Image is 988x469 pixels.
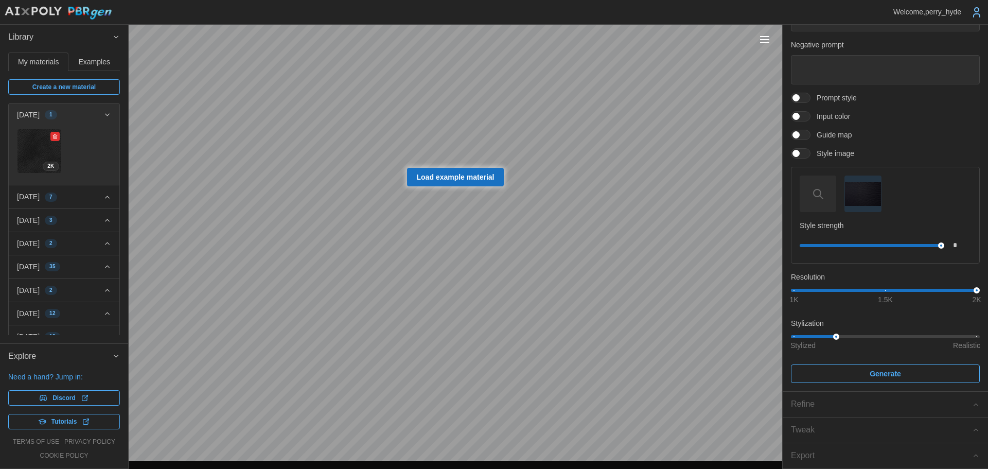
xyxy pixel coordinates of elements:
[40,451,88,460] a: cookie policy
[791,318,980,328] p: Stylization
[8,344,112,369] span: Explore
[64,438,115,446] a: privacy policy
[9,126,119,185] div: [DATE]1
[9,302,119,325] button: [DATE]12
[47,162,54,170] span: 2 K
[8,25,112,50] span: Library
[791,364,980,383] button: Generate
[783,418,988,443] button: Tweak
[18,58,59,65] span: My materials
[8,414,120,429] a: Tutorials
[49,193,52,201] span: 7
[17,129,61,173] img: h0KIzRaBGHdLWbBnCYSq
[17,192,40,202] p: [DATE]
[791,272,980,282] p: Resolution
[757,32,772,47] button: Toggle viewport controls
[9,232,119,255] button: [DATE]2
[17,129,62,173] a: h0KIzRaBGHdLWbBnCYSq2K
[17,238,40,249] p: [DATE]
[52,391,76,405] span: Discord
[49,309,56,318] span: 12
[893,7,961,17] p: Welcome, perry_hyde
[810,148,854,159] span: Style image
[810,111,850,121] span: Input color
[49,111,52,119] span: 1
[791,443,972,468] span: Export
[9,255,119,278] button: [DATE]35
[8,79,120,95] a: Create a new material
[9,279,119,302] button: [DATE]2
[791,40,980,50] p: Negative prompt
[844,176,881,212] button: Style image
[49,286,52,294] span: 2
[79,58,110,65] span: Examples
[49,239,52,248] span: 2
[791,398,972,411] div: Refine
[9,325,119,348] button: [DATE]19
[8,390,120,406] a: Discord
[407,168,504,186] a: Load example material
[17,215,40,225] p: [DATE]
[17,308,40,319] p: [DATE]
[417,168,495,186] span: Load example material
[791,418,972,443] span: Tweak
[783,392,988,417] button: Refine
[845,182,880,206] img: Style image
[17,262,40,272] p: [DATE]
[13,438,59,446] a: terms of use
[17,285,40,296] p: [DATE]
[17,332,40,342] p: [DATE]
[4,6,112,20] img: AIxPoly PBRgen
[49,263,56,271] span: 35
[49,216,52,224] span: 3
[17,110,40,120] p: [DATE]
[32,80,96,94] span: Create a new material
[51,414,77,429] span: Tutorials
[783,443,988,468] button: Export
[9,103,119,126] button: [DATE]1
[49,333,56,341] span: 19
[810,93,857,103] span: Prompt style
[8,372,120,382] p: Need a hand? Jump in:
[9,209,119,232] button: [DATE]3
[9,185,119,208] button: [DATE]7
[810,130,852,140] span: Guide map
[800,220,971,231] p: Style strength
[870,365,901,383] span: Generate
